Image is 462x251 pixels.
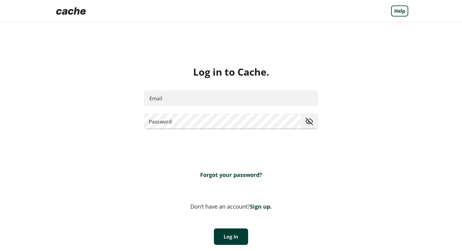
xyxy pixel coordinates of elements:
button: Log In [214,228,248,245]
a: Help [391,5,408,16]
div: Log in to Cache. [54,66,408,78]
a: Forgot your password? [200,171,262,178]
div: Don’t have an account? [54,203,408,210]
a: Sign up. [250,203,272,210]
button: toggle password visibility [303,115,315,127]
img: Logo [54,5,88,17]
